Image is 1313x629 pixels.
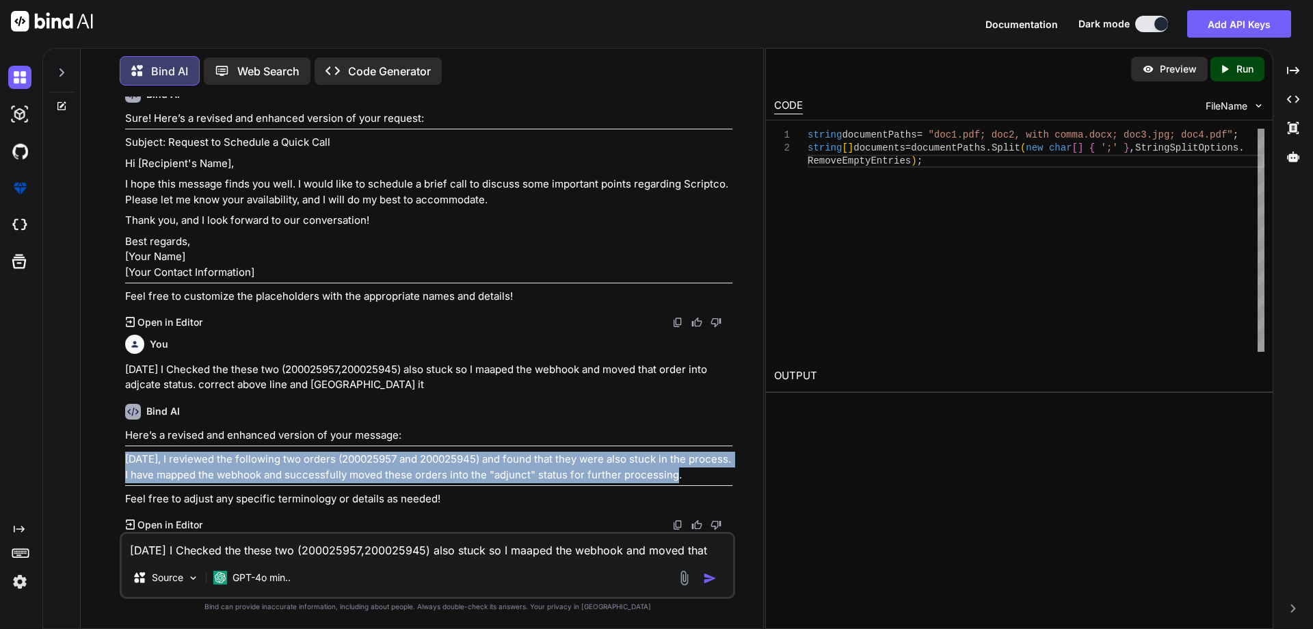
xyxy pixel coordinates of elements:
[233,571,291,585] p: GPT-4o min..
[1049,142,1072,153] span: char
[8,214,31,237] img: cloudideIcon
[1078,142,1083,153] span: ]
[125,289,732,305] p: Feel free to customize the placeholders with the appropriate names and details!
[152,571,183,585] p: Source
[672,317,683,328] img: copy
[1236,62,1254,76] p: Run
[1135,142,1238,153] span: StringSplitOptions
[1160,62,1197,76] p: Preview
[1078,17,1130,31] span: Dark mode
[928,129,1215,140] span: "doc1.pdf; doc2, with comma.docx; doc3.jpg; doc4.p
[8,570,31,593] img: settings
[676,570,692,586] img: attachment
[125,135,732,151] p: Subject: Request to Schedule a Quick Call
[1026,142,1043,153] span: new
[151,63,188,79] p: Bind AI
[911,142,985,153] span: documentPaths
[808,129,842,140] span: string
[1124,142,1129,153] span: }
[853,142,905,153] span: documents
[1238,142,1244,153] span: .
[125,234,732,281] p: Best regards, [Your Name] [Your Contact Information]
[125,452,732,483] p: [DATE], I reviewed the following two orders (200025957 and 200025945) and found that they were al...
[992,142,1020,153] span: Split
[842,129,916,140] span: documentPaths
[691,317,702,328] img: like
[916,155,922,166] span: ;
[120,602,735,612] p: Bind can provide inaccurate information, including about people. Always double-check its answers....
[808,142,842,153] span: string
[11,11,93,31] img: Bind AI
[8,140,31,163] img: githubDark
[842,142,847,153] span: [
[711,317,721,328] img: dislike
[125,156,732,172] p: Hi [Recipient's Name],
[774,98,803,114] div: CODE
[8,66,31,89] img: darkChat
[213,571,227,585] img: GPT-4o mini
[766,360,1273,392] h2: OUTPUT
[137,518,202,532] p: Open in Editor
[774,142,790,155] div: 2
[1100,142,1117,153] span: ';'
[8,103,31,126] img: darkAi-studio
[146,405,180,418] h6: Bind AI
[905,142,911,153] span: =
[187,572,199,584] img: Pick Models
[125,428,732,444] p: Here’s a revised and enhanced version of your message:
[8,177,31,200] img: premium
[711,519,721,530] img: dislike
[774,129,790,142] div: 1
[237,63,300,79] p: Web Search
[137,316,202,329] p: Open in Editor
[691,519,702,530] img: like
[1142,63,1154,75] img: preview
[348,63,431,79] p: Code Generator
[808,155,911,166] span: RemoveEmptyEntries
[1187,10,1291,38] button: Add API Keys
[125,111,732,127] p: Sure! Here’s a revised and enhanced version of your request:
[125,362,732,393] p: [DATE] I Checked the these two (200025957,200025945) also stuck so I maaped the webhook and moved...
[911,155,916,166] span: )
[1206,99,1247,113] span: FileName
[985,142,991,153] span: .
[1129,142,1135,153] span: ,
[672,519,683,530] img: copy
[1089,142,1094,153] span: {
[985,18,1058,30] span: Documentation
[1072,142,1077,153] span: [
[125,177,732,207] p: I hope this message finds you well. I would like to schedule a brief call to discuss some importa...
[1232,129,1238,140] span: ;
[1253,100,1264,112] img: chevron down
[125,491,732,507] p: Feel free to adjust any specific terminology or details as needed!
[125,213,732,229] p: Thank you, and I look forward to our conversation!
[985,17,1058,31] button: Documentation
[703,572,717,585] img: icon
[916,129,922,140] span: =
[847,142,853,153] span: ]
[150,337,168,351] h6: You
[1215,129,1232,140] span: df"
[1020,142,1026,153] span: (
